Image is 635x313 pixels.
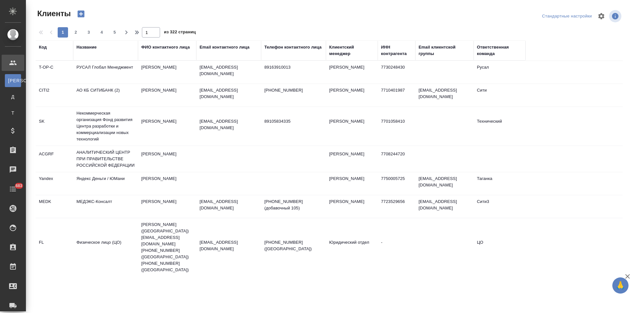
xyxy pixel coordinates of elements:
[36,195,73,218] td: MEDK
[164,28,196,38] span: из 322 страниц
[378,61,415,84] td: 7730248430
[415,84,474,106] td: [EMAIL_ADDRESS][DOMAIN_NAME]
[326,148,378,170] td: [PERSON_NAME]
[264,64,323,71] p: 89163910013
[138,195,196,218] td: [PERSON_NAME]
[84,27,94,38] button: 3
[378,84,415,106] td: 7710401987
[378,148,415,170] td: 7708244720
[419,44,470,57] div: Email клиентской группы
[5,74,21,87] a: [PERSON_NAME]
[200,198,258,211] p: [EMAIL_ADDRESS][DOMAIN_NAME]
[326,172,378,195] td: [PERSON_NAME]
[474,115,525,138] td: Технический
[73,146,138,172] td: АНАЛИТИЧЕСКИЙ ЦЕНТР ПРИ ПРАВИТЕЛЬСТВЕ РОССИЙСКОЙ ФЕДЕРАЦИИ
[5,90,21,103] a: Д
[138,61,196,84] td: [PERSON_NAME]
[71,27,81,38] button: 2
[474,172,525,195] td: Таганка
[76,44,97,50] div: Название
[8,77,18,84] span: [PERSON_NAME]
[378,195,415,218] td: 7723529656
[477,44,522,57] div: Ответственная команда
[200,239,258,252] p: [EMAIL_ADDRESS][DOMAIN_NAME]
[609,10,623,22] span: Посмотреть информацию
[110,29,120,36] span: 5
[326,61,378,84] td: [PERSON_NAME]
[73,195,138,218] td: МЕДЭКС-Консалт
[200,118,258,131] p: [EMAIL_ADDRESS][DOMAIN_NAME]
[415,172,474,195] td: [EMAIL_ADDRESS][DOMAIN_NAME]
[84,29,94,36] span: 3
[138,148,196,170] td: [PERSON_NAME]
[326,236,378,259] td: Юридический отдел
[474,195,525,218] td: Сити3
[36,61,73,84] td: T-OP-C
[381,44,412,57] div: ИНН контрагента
[138,84,196,106] td: [PERSON_NAME]
[326,195,378,218] td: [PERSON_NAME]
[71,29,81,36] span: 2
[264,87,323,94] p: [PHONE_NUMBER]
[264,44,322,50] div: Телефон контактного лица
[378,172,415,195] td: 7750005725
[264,198,323,211] p: [PHONE_NUMBER] (добавочный 105)
[73,8,89,19] button: Создать
[97,27,107,38] button: 4
[39,44,47,50] div: Код
[36,148,73,170] td: ACGRF
[141,44,190,50] div: ФИО контактного лица
[264,118,323,125] p: 89105834335
[474,236,525,259] td: ЦО
[474,61,525,84] td: Русал
[138,115,196,138] td: [PERSON_NAME]
[2,181,24,197] a: 683
[73,61,138,84] td: РУСАЛ Глобал Менеджмент
[415,195,474,218] td: [EMAIL_ADDRESS][DOMAIN_NAME]
[138,218,196,276] td: [PERSON_NAME] ([GEOGRAPHIC_DATA]) [EMAIL_ADDRESS][DOMAIN_NAME] [PHONE_NUMBER] ([GEOGRAPHIC_DATA])...
[8,110,18,116] span: Т
[36,8,71,19] span: Клиенты
[474,84,525,106] td: Сити
[612,277,629,294] button: 🙏
[615,279,626,292] span: 🙏
[329,44,375,57] div: Клиентский менеджер
[8,94,18,100] span: Д
[73,236,138,259] td: Физическое лицо (ЦО)
[12,183,26,189] span: 683
[200,87,258,100] p: [EMAIL_ADDRESS][DOMAIN_NAME]
[264,239,323,252] p: [PHONE_NUMBER] ([GEOGRAPHIC_DATA])
[200,64,258,77] p: [EMAIL_ADDRESS][DOMAIN_NAME]
[110,27,120,38] button: 5
[378,236,415,259] td: -
[326,115,378,138] td: [PERSON_NAME]
[73,172,138,195] td: Яндекс Деньги / ЮМани
[540,11,594,21] div: split button
[36,115,73,138] td: SK
[138,172,196,195] td: [PERSON_NAME]
[5,106,21,119] a: Т
[378,115,415,138] td: 7701058410
[97,29,107,36] span: 4
[200,44,249,50] div: Email контактного лица
[73,84,138,106] td: АО КБ СИТИБАНК (2)
[36,236,73,259] td: FL
[36,84,73,106] td: CITI2
[594,8,609,24] span: Настроить таблицу
[326,84,378,106] td: [PERSON_NAME]
[36,172,73,195] td: Yandex
[73,107,138,146] td: Некоммерческая организация Фонд развития Центра разработки и коммерциализации новых технологий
